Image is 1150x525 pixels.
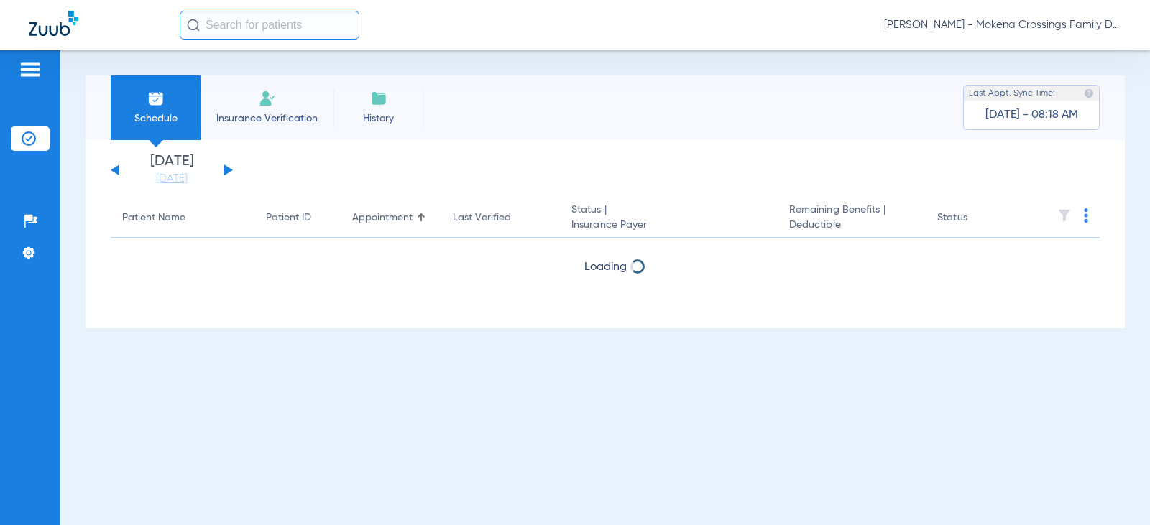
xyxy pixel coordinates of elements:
[266,210,329,226] div: Patient ID
[985,108,1078,122] span: [DATE] - 08:18 AM
[926,198,1023,238] th: Status
[19,61,42,78] img: hamburger-icon
[344,111,413,126] span: History
[1084,88,1094,98] img: last sync help info
[121,111,190,126] span: Schedule
[187,19,200,32] img: Search Icon
[884,18,1121,32] span: [PERSON_NAME] - Mokena Crossings Family Dental
[122,210,185,226] div: Patient Name
[211,111,323,126] span: Insurance Verification
[352,210,413,226] div: Appointment
[571,218,766,233] span: Insurance Payer
[969,86,1055,101] span: Last Appt. Sync Time:
[147,90,165,107] img: Schedule
[129,172,215,186] a: [DATE]
[29,11,78,36] img: Zuub Logo
[1057,208,1072,223] img: filter.svg
[778,198,926,238] th: Remaining Benefits |
[129,154,215,186] li: [DATE]
[1084,208,1088,223] img: group-dot-blue.svg
[266,210,311,226] div: Patient ID
[560,198,778,238] th: Status |
[453,210,511,226] div: Last Verified
[584,261,627,273] span: Loading
[789,218,914,233] span: Deductible
[259,90,276,107] img: Manual Insurance Verification
[370,90,387,107] img: History
[453,210,548,226] div: Last Verified
[180,11,359,40] input: Search for patients
[352,210,430,226] div: Appointment
[122,210,243,226] div: Patient Name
